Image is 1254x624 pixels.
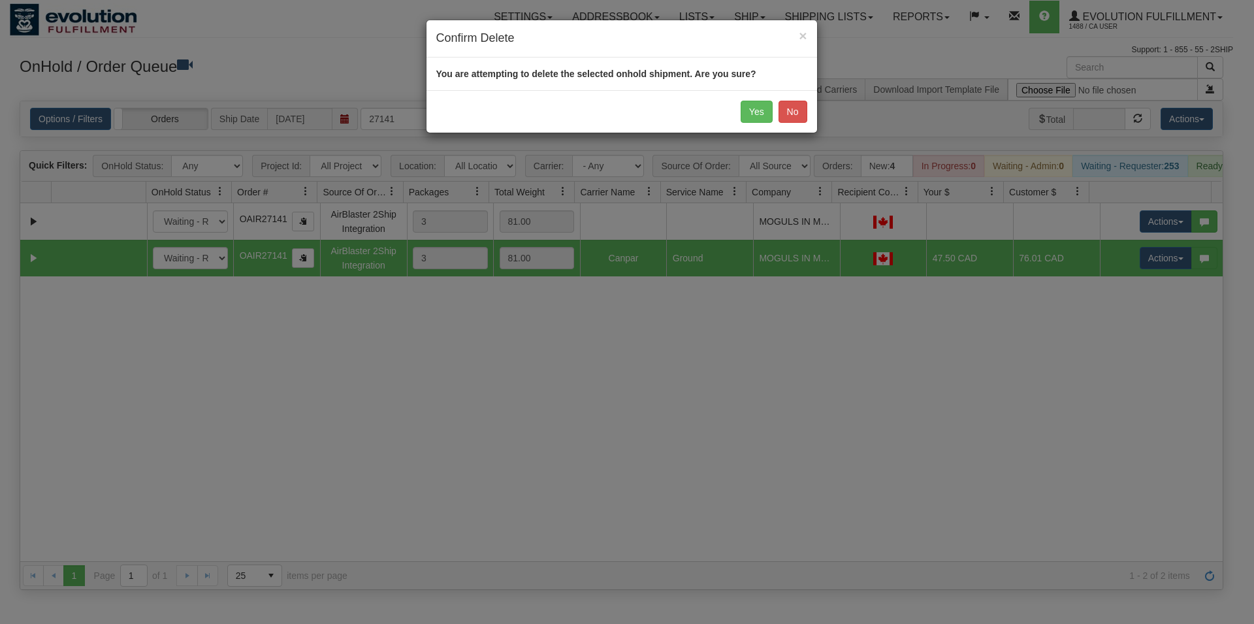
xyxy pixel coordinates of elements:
[741,101,773,123] button: Yes
[779,101,807,123] button: No
[799,29,807,42] button: Close
[436,30,807,47] h4: Confirm Delete
[436,69,756,79] strong: You are attempting to delete the selected onhold shipment. Are you sure?
[799,28,807,43] span: ×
